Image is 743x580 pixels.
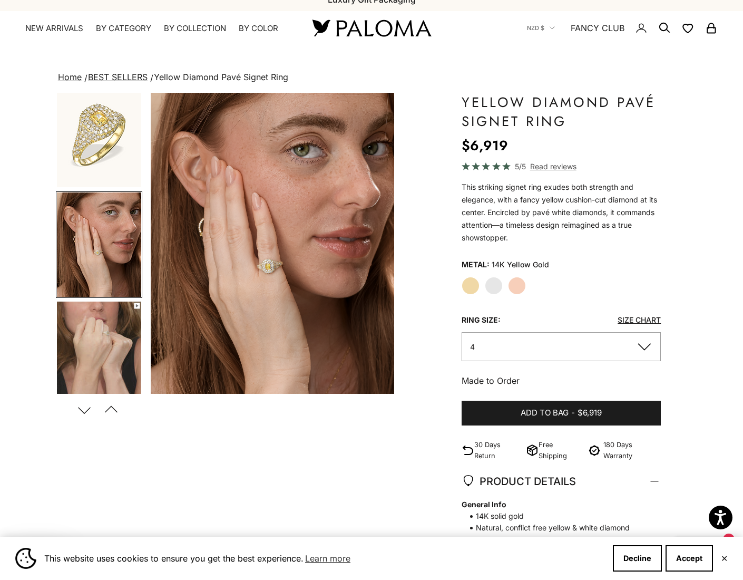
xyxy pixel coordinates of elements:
nav: Primary navigation [25,23,287,34]
img: #YellowGold [57,83,141,187]
strong: General Info [462,499,650,510]
a: FANCY CLUB [571,21,624,35]
span: PRODUCT DETAILS [462,472,576,490]
summary: PRODUCT DETAILS [462,462,661,501]
img: #YellowGold #WhiteGold #RoseGold [57,302,141,406]
img: #YellowGold #WhiteGold #RoseGold [57,192,141,297]
span: Natural, conflict free yellow & white diamond [462,522,650,534]
span: This website uses cookies to ensure you get the best experience. [44,550,604,566]
p: 30 Days Return [474,439,522,461]
img: #YellowGold #WhiteGold #RoseGold [151,93,394,394]
button: Accept [666,545,713,572]
button: Go to item 1 [56,82,142,188]
a: NEW ARRIVALS [25,23,83,34]
nav: Secondary navigation [527,11,718,45]
img: Cookie banner [15,548,36,569]
legend: Ring size: [462,312,501,328]
summary: By Color [239,23,278,34]
button: Add to bag-$6,919 [462,401,661,426]
button: Go to item 5 [56,301,142,407]
sale-price: $6,919 [462,135,508,156]
p: Made to Order [462,374,661,388]
span: NZD $ [527,23,544,33]
h1: Yellow Diamond Pavé Signet Ring [462,93,661,131]
button: Close [721,555,728,562]
button: NZD $ [527,23,555,33]
variant-option-value: 14K Yellow Gold [492,257,549,273]
span: 4 [470,342,475,351]
span: $6,919 [578,407,602,420]
a: BEST SELLERS [88,72,148,82]
nav: breadcrumbs [56,70,688,85]
a: Size Chart [618,315,661,324]
div: Item 4 of 14 [151,93,394,394]
button: Go to item 4 [56,191,142,298]
span: Add to bag [521,407,569,420]
a: 5/5 Read reviews [462,160,661,172]
summary: By Collection [164,23,226,34]
span: Read reviews [530,160,576,172]
span: Yellow Diamond Pavé Signet Ring [154,72,288,82]
button: Decline [613,545,662,572]
p: This striking signet ring exudes both strength and elegance, with a fancy yellow cushion-cut diam... [462,181,661,244]
button: 4 [462,332,661,361]
legend: Metal: [462,257,490,273]
p: Free Shipping [539,439,581,461]
p: 180 Days Warranty [603,439,661,461]
a: Home [58,72,82,82]
span: 5/5 [515,160,526,172]
summary: By Category [96,23,151,34]
span: 14K solid gold [462,510,650,522]
a: Learn more [304,550,352,566]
